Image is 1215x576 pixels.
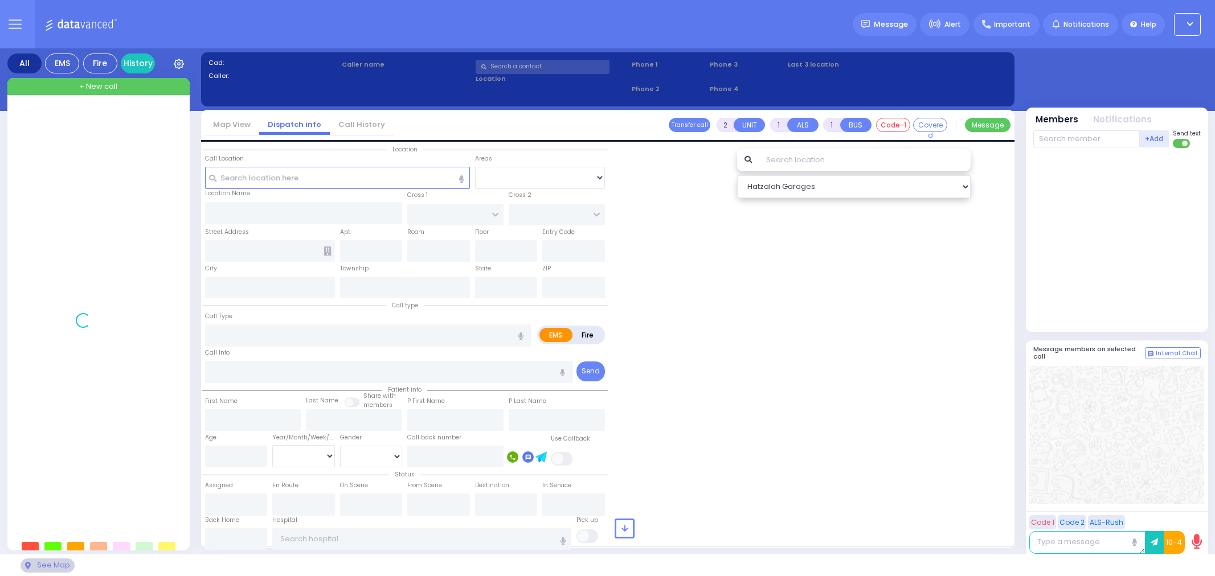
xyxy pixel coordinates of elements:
label: Entry Code [542,228,575,237]
label: Back Home [205,516,239,525]
button: Code-1 [876,118,910,132]
label: Apt [340,228,350,237]
span: Message [874,19,908,30]
span: Phone 4 [710,84,784,94]
span: Location [387,145,423,154]
button: Code 1 [1029,515,1056,529]
input: Search hospital [272,528,571,550]
label: Last 3 location [788,60,897,69]
button: +Add [1140,130,1169,147]
button: 10-4 [1164,531,1185,554]
label: Location Name [205,189,250,198]
button: Message [965,118,1011,132]
span: Phone 3 [710,60,784,69]
label: Caller name [342,60,472,69]
span: Other building occupants [324,246,332,256]
label: Street Address [205,228,249,237]
input: Search member [1033,130,1140,147]
button: BUS [840,118,872,132]
label: In Service [542,481,571,490]
button: Code 2 [1058,515,1086,529]
span: Status [389,470,420,479]
label: P Last Name [509,397,546,406]
label: EMS [539,328,572,342]
label: Pick up [576,516,598,525]
span: Important [994,19,1030,30]
label: En Route [272,481,298,490]
label: Floor [475,228,489,237]
button: Covered [913,118,947,132]
label: Call Info [205,348,230,357]
div: EMS [45,54,79,73]
label: Call Type [205,312,232,321]
span: Call type [386,301,424,310]
label: From Scene [407,481,442,490]
button: Members [1036,113,1078,126]
label: Room [407,228,424,237]
button: ALS [787,118,819,132]
div: See map [21,558,74,573]
button: UNIT [734,118,765,132]
input: Search location here [205,167,470,188]
span: members [363,401,392,409]
span: + New call [79,81,117,92]
label: Cross 1 [407,191,428,200]
label: Fire [572,328,604,342]
label: On Scene [340,481,368,490]
a: Map View [204,119,259,130]
label: Hospital [272,516,297,525]
img: message.svg [861,20,870,28]
span: Patient info [382,385,427,394]
span: Phone 1 [632,60,706,69]
label: ZIP [542,264,551,273]
label: P First Name [407,397,445,406]
img: Logo [45,17,121,31]
label: Last Name [306,396,338,405]
a: Call History [330,119,394,130]
label: City [205,264,217,273]
a: Dispatch info [259,119,330,130]
button: Transfer call [669,118,710,132]
div: All [7,54,42,73]
label: Gender [340,433,362,442]
span: Help [1141,19,1156,30]
label: Call back number [407,433,461,442]
label: Township [340,264,369,273]
span: Notifications [1063,19,1109,30]
label: Turn off text [1173,138,1191,149]
label: Assigned [205,481,233,490]
label: Caller: [208,71,338,81]
label: Areas [475,154,492,163]
button: ALS-Rush [1088,515,1125,529]
small: Share with [363,392,396,400]
label: Use Callback [551,434,590,443]
img: comment-alt.png [1148,351,1153,357]
a: History [121,54,155,73]
label: Destination [475,481,509,490]
label: Call Location [205,154,244,163]
input: Search a contact [476,60,609,74]
label: Location [476,74,628,84]
span: Internal Chat [1156,349,1198,357]
h5: Message members on selected call [1033,345,1145,360]
label: State [475,264,491,273]
div: Year/Month/Week/Day [272,433,335,442]
input: Search location [759,149,970,171]
label: Age [205,433,216,442]
span: Phone 2 [632,84,706,94]
div: Fire [83,54,117,73]
button: Internal Chat [1145,347,1201,360]
span: Alert [944,19,961,30]
label: Cross 2 [509,191,531,200]
button: Send [576,361,605,381]
button: Notifications [1093,113,1152,126]
span: Send text [1173,129,1201,138]
label: Cad: [208,58,338,68]
label: First Name [205,397,238,406]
